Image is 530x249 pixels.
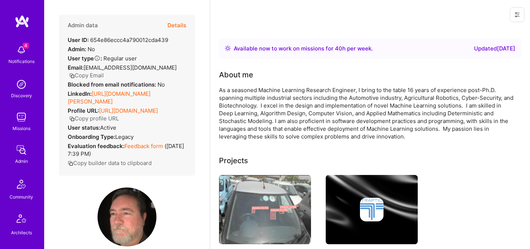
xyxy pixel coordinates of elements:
[68,133,115,140] strong: Onboarding Type:
[68,159,152,167] button: Copy builder data to clipboard
[68,81,158,88] strong: Blocked from email notifications:
[69,116,75,122] i: icon Copy
[8,57,35,65] div: Notifications
[13,124,31,132] div: Missions
[68,142,186,158] div: ( [DATE] 7:39 PM )
[68,64,84,71] strong: Email:
[14,77,29,92] img: discovery
[69,115,119,122] button: Copy profile URL
[99,107,158,114] a: [URL][DOMAIN_NAME]
[14,143,29,157] img: admin teamwork
[474,44,515,53] div: Updated [DATE]
[219,86,513,140] div: As a seasoned Machine Learning Research Engineer, I bring to the table 16 years of experience pos...
[68,90,92,97] strong: LinkedIn:
[68,55,137,62] div: Regular user
[68,45,95,53] div: No
[69,71,104,79] button: Copy Email
[68,55,102,62] strong: User type :
[14,110,29,124] img: teamwork
[167,15,186,36] button: Details
[15,15,29,28] img: logo
[68,81,165,88] div: No
[68,36,89,43] strong: User ID:
[84,64,177,71] span: [EMAIL_ADDRESS][DOMAIN_NAME]
[15,157,28,165] div: Admin
[326,175,418,244] img: cover
[11,92,32,99] div: Discovery
[13,211,30,229] img: Architects
[94,55,100,62] i: Help
[335,45,342,52] span: 40
[13,175,30,193] img: Community
[10,193,33,201] div: Community
[124,143,163,150] a: Feedback form
[68,46,86,53] strong: Admin:
[219,155,248,166] div: Projects
[68,161,73,166] i: icon Copy
[68,22,98,29] h4: Admin data
[219,175,311,244] img: Computer Vision System for Glass Damage Diagnosis
[234,44,373,53] div: Available now to work on missions for h per week .
[100,124,116,131] span: Active
[23,43,29,49] span: 4
[68,36,168,44] div: 654e86eccc4a790012cda439
[11,229,32,236] div: Architects
[68,90,151,105] a: [URL][DOMAIN_NAME][PERSON_NAME]
[225,45,231,51] img: Availability
[115,133,134,140] span: legacy
[69,73,75,78] i: icon Copy
[219,69,253,80] div: About me
[14,43,29,57] img: bell
[68,107,99,114] strong: Profile URL:
[360,198,384,221] img: Company logo
[68,143,124,150] strong: Evaluation feedback:
[68,124,100,131] strong: User status:
[98,187,156,246] img: User Avatar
